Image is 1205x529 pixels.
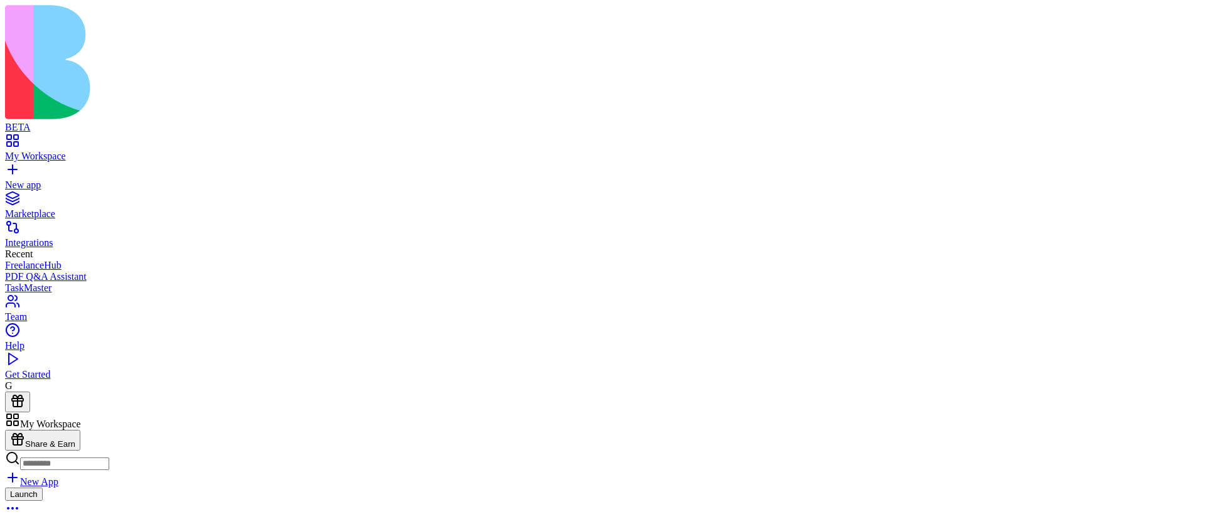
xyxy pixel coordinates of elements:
div: Help [5,340,1200,351]
img: logo [5,5,510,119]
div: My Workspace [5,151,1200,162]
a: New app [5,168,1200,191]
a: My Workspace [5,139,1200,162]
span: G [5,380,13,391]
div: Marketplace [5,208,1200,220]
span: My Workspace [20,419,81,429]
a: TaskMaster [5,282,1200,294]
a: Get Started [5,358,1200,380]
a: Team [5,300,1200,323]
a: Integrations [5,226,1200,248]
span: Share & Earn [25,439,75,449]
div: New app [5,179,1200,191]
a: Marketplace [5,197,1200,220]
div: Integrations [5,237,1200,248]
a: Help [5,329,1200,351]
div: BETA [5,122,1200,133]
a: New App [5,476,58,487]
a: BETA [5,110,1200,133]
a: FreelanceHub [5,260,1200,271]
span: Recent [5,248,33,259]
div: Team [5,311,1200,323]
button: Launch [5,488,43,501]
button: Share & Earn [5,430,80,451]
div: Get Started [5,369,1200,380]
a: PDF Q&A Assistant [5,271,1200,282]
